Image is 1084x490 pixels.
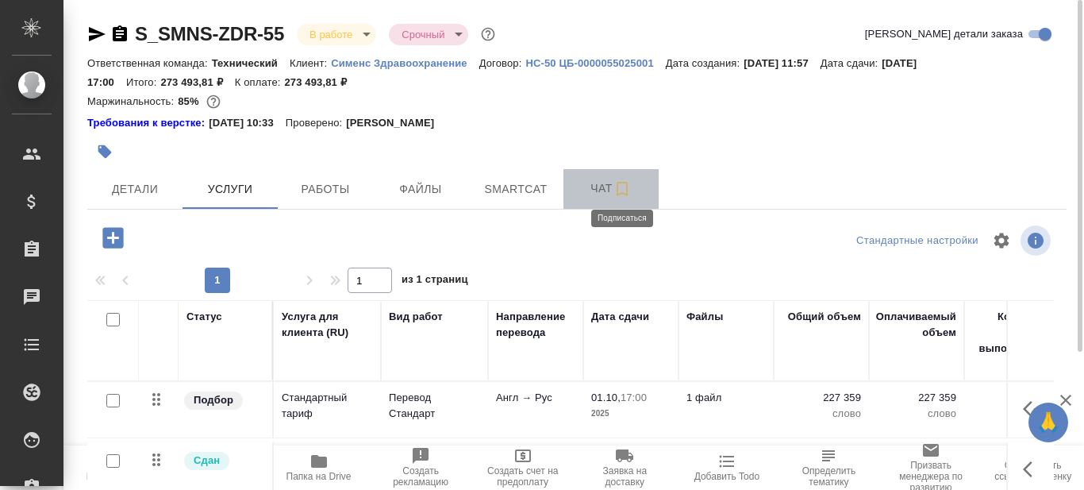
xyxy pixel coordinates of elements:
div: Направление перевода [496,309,575,341]
p: 273 493,81 ₽ [284,76,358,88]
span: Услуги [192,179,268,199]
span: Настроить таблицу [982,222,1021,260]
p: Договор: [479,57,526,69]
button: Показать кнопки [1013,450,1051,488]
span: 🙏 [1035,406,1062,439]
p: [PERSON_NAME] [346,115,446,131]
button: Скопировать ссылку на оценку заказа [982,446,1084,490]
button: 🙏 [1028,403,1068,442]
p: 17:00 [621,392,647,403]
p: [DATE] 10:33 [209,115,286,131]
button: Добавить тэг [87,134,122,169]
div: Услуга для клиента (RU) [282,309,373,341]
a: Сименс Здравоохранение [331,56,479,69]
button: Показать кнопки [1013,390,1051,428]
button: Создать счет на предоплату [471,446,574,490]
button: Добавить услугу [91,222,135,254]
p: 250 [972,390,1051,406]
button: Заявка на доставку [574,446,676,490]
button: Добавить Todo [676,446,778,490]
p: Стандартный тариф [282,390,373,422]
div: Вид работ [389,309,443,325]
p: слово [877,406,956,422]
div: split button [852,229,982,253]
p: Дата сдачи: [821,57,882,69]
button: Скопировать ссылку для ЯМессенджера [87,25,106,44]
button: Создать рекламацию [370,446,472,490]
p: Сдан [194,453,220,469]
button: В работе [305,28,357,41]
button: 34823.65 RUB; [203,91,224,112]
span: Создать счет на предоплату [481,465,564,488]
span: Детали [97,179,173,199]
button: Призвать менеджера по развитию [880,446,982,490]
p: 85% [178,95,202,107]
p: Итого: [126,76,160,88]
span: Определить тематику [787,465,871,488]
p: Технический [212,57,290,69]
span: [PERSON_NAME] детали заказа [865,26,1023,42]
div: Общий объем [788,309,861,325]
a: Требования к верстке: [87,115,209,131]
span: Заявка на доставку [583,465,667,488]
p: [DATE] 11:57 [744,57,821,69]
button: Срочный [397,28,449,41]
p: Ответственная команда: [87,57,212,69]
span: Добавить Todo [694,471,759,482]
div: Файлы [686,309,723,325]
div: Дата сдачи [591,309,649,325]
button: Скопировать ссылку [110,25,129,44]
a: HC-50 ЦБ-0000055025001 [525,56,665,69]
p: Перевод Стандарт [389,390,480,422]
p: 01.10, [591,392,621,403]
p: слово [972,406,1051,422]
div: В работе [389,24,468,45]
button: Определить тематику [778,446,880,490]
a: S_SMNS-ZDR-55 [135,23,284,44]
p: 227 359 [877,390,956,406]
p: Дата создания: [666,57,744,69]
div: В работе [297,24,376,45]
button: Пересчитать [63,446,166,490]
p: Проверено: [286,115,347,131]
p: К оплате: [235,76,285,88]
span: Посмотреть информацию [1021,226,1054,256]
p: Подбор [194,392,233,408]
p: 227 359 [782,390,861,406]
span: Пересчитать [86,471,143,482]
p: 1 файл [686,390,766,406]
div: Оплачиваемый объем [876,309,956,341]
button: Папка на Drive [267,446,370,490]
p: Сименс Здравоохранение [331,57,479,69]
span: Файлы [382,179,459,199]
span: Smartcat [478,179,554,199]
p: 2025 [591,406,671,422]
span: из 1 страниц [402,270,468,293]
div: Статус [186,309,222,325]
p: HC-50 ЦБ-0000055025001 [525,57,665,69]
span: Чат [573,179,649,199]
span: Создать рекламацию [379,465,463,488]
p: Клиент: [290,57,331,69]
p: Англ → Рус [496,390,575,406]
p: слово [782,406,861,422]
p: Маржинальность: [87,95,178,107]
p: 273 493,81 ₽ [160,76,234,88]
span: Работы [287,179,363,199]
span: Папка на Drive [286,471,352,482]
div: Кол-во ед. изм., выполняемое в час [972,309,1051,372]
